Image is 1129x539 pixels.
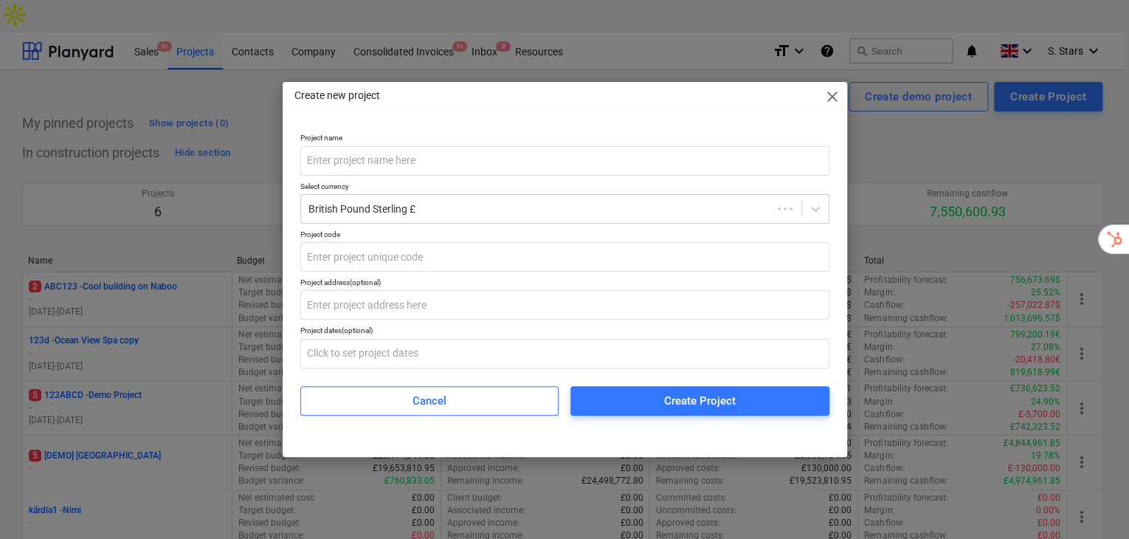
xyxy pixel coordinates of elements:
[300,133,829,145] p: Project name
[300,230,829,242] p: Project code
[664,391,736,411] div: Create Project
[412,391,446,411] div: Cancel
[824,88,841,106] span: close
[300,146,829,176] input: Enter project name here
[300,339,829,368] input: Click to set project dates
[300,290,829,320] input: Enter project address here
[294,88,380,103] p: Create new project
[300,326,829,335] div: Project dates (optional)
[300,242,829,272] input: Enter project unique code
[300,278,829,287] div: Project address (optional)
[300,182,829,194] p: Select currency
[300,386,559,416] button: Cancel
[570,386,829,416] button: Create Project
